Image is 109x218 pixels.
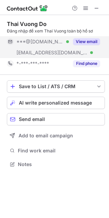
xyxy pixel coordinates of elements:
span: AI write personalized message [19,100,92,106]
div: Đăng nhập để xem Thai Vuong toàn bộ hồ sơ [7,28,105,34]
span: Notes [18,161,102,167]
span: [EMAIL_ADDRESS][DOMAIN_NAME] [16,50,88,56]
span: Send email [19,117,45,122]
span: Find work email [18,148,102,154]
button: Reveal Button [73,38,100,45]
img: ContactOut v5.3.10 [7,4,48,12]
button: Notes [7,160,105,169]
button: Send email [7,113,105,125]
span: ***@[DOMAIN_NAME] [16,39,64,45]
div: Save to List / ATS / CRM [19,84,93,89]
span: Add to email campaign [19,133,73,138]
button: AI write personalized message [7,97,105,109]
div: Thai Vuong Do [7,21,47,27]
button: Reveal Button [73,60,100,67]
button: Find work email [7,146,105,155]
button: Add to email campaign [7,130,105,142]
button: save-profile-one-click [7,80,105,93]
